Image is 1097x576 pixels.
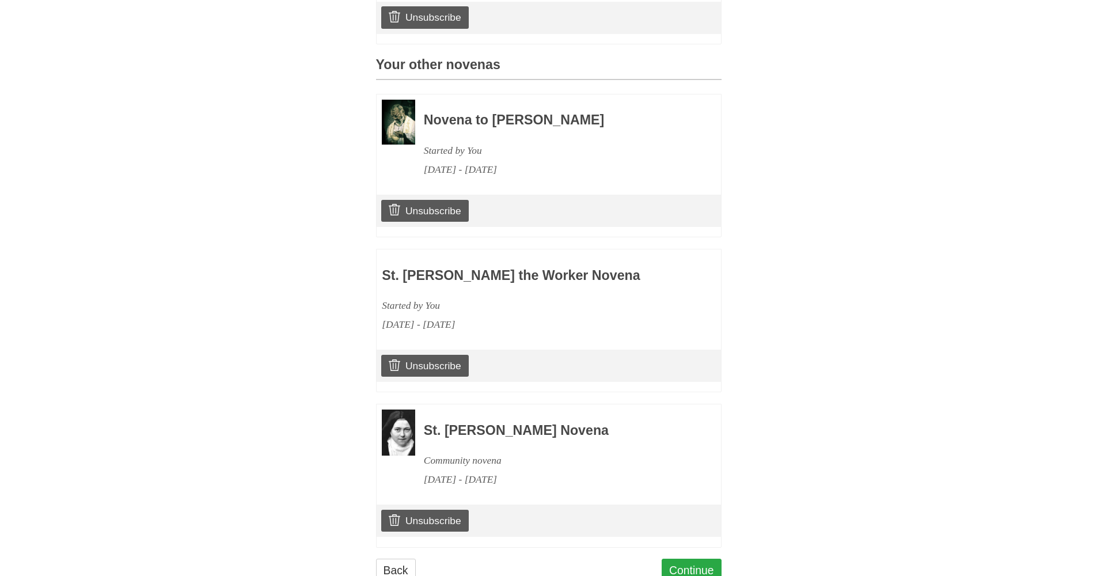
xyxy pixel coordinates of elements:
[424,160,690,179] div: [DATE] - [DATE]
[376,58,722,80] h3: Your other novenas
[382,296,648,315] div: Started by You
[424,113,690,128] h3: Novena to [PERSON_NAME]
[424,470,690,489] div: [DATE] - [DATE]
[424,423,690,438] h3: St. [PERSON_NAME] Novena
[382,410,415,456] img: Novena image
[424,141,690,160] div: Started by You
[381,510,468,532] a: Unsubscribe
[381,200,468,222] a: Unsubscribe
[381,355,468,377] a: Unsubscribe
[424,451,690,470] div: Community novena
[382,268,648,283] h3: St. [PERSON_NAME] the Worker Novena
[381,6,468,28] a: Unsubscribe
[382,315,648,334] div: [DATE] - [DATE]
[382,100,415,145] img: Novena image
